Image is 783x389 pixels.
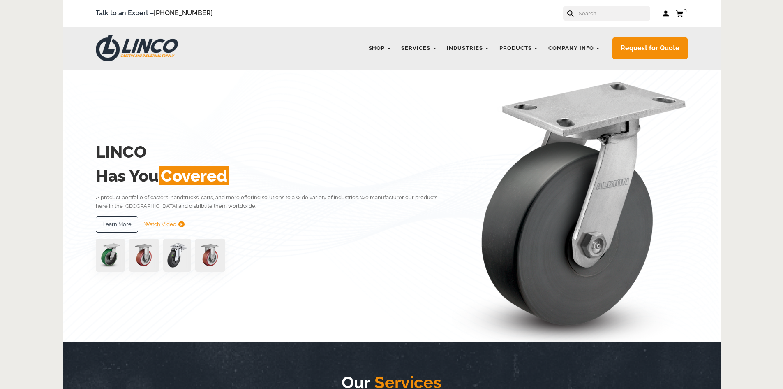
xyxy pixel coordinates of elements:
span: Talk to an Expert – [96,8,213,19]
a: Shop [365,40,395,56]
a: Learn More [96,216,138,233]
a: Request for Quote [612,37,688,59]
a: Services [397,40,441,56]
a: 0 [676,8,688,19]
a: Company Info [544,40,604,56]
img: lvwpp200rst849959jpg-30522-removebg-preview-1.png [163,239,191,272]
img: capture-59611-removebg-preview-1.png [195,239,225,272]
p: A product portfolio of casters, handtrucks, carts, and more offering solutions to a wide variety ... [96,193,450,211]
h2: Has You [96,164,450,188]
span: Covered [159,166,229,185]
h2: LINCO [96,140,450,164]
a: [PHONE_NUMBER] [154,9,213,17]
a: Industries [443,40,493,56]
input: Search [578,6,650,21]
a: Watch Video [144,216,185,233]
img: subtract.png [178,221,185,227]
img: pn3orx8a-94725-1-1-.png [96,239,125,272]
span: 0 [684,7,687,14]
img: capture-59611-removebg-preview-1.png [129,239,159,272]
a: Log in [663,9,670,18]
a: Products [495,40,542,56]
img: linco_caster [452,70,688,342]
img: LINCO CASTERS & INDUSTRIAL SUPPLY [96,35,178,61]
